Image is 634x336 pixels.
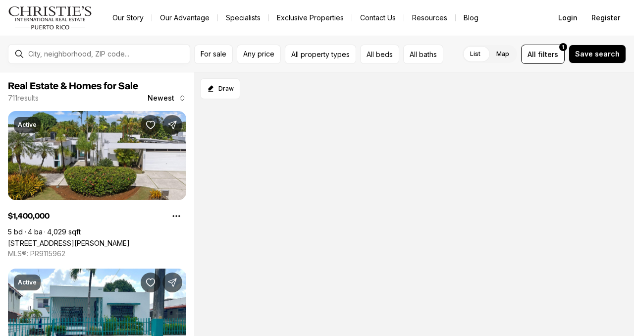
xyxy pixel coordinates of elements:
[269,11,352,25] a: Exclusive Properties
[462,45,488,63] label: List
[18,279,37,286] p: Active
[591,14,620,22] span: Register
[528,49,536,59] span: All
[243,50,274,58] span: Any price
[237,45,281,64] button: Any price
[200,78,240,99] button: Start drawing
[8,81,138,91] span: Real Estate & Homes for Sale
[105,11,152,25] a: Our Story
[562,43,564,51] span: 1
[148,94,174,102] span: Newest
[360,45,399,64] button: All beds
[569,45,626,63] button: Save search
[403,45,443,64] button: All baths
[488,45,517,63] label: Map
[201,50,226,58] span: For sale
[8,6,93,30] img: logo
[8,94,39,102] p: 711 results
[521,45,565,64] button: Allfilters1
[166,206,186,226] button: Property options
[558,14,578,22] span: Login
[404,11,455,25] a: Resources
[152,11,217,25] a: Our Advantage
[141,273,160,292] button: Save Property: 423 Francisco Sein URB FLORAL PARK
[538,49,558,59] span: filters
[18,121,37,129] p: Active
[141,115,160,135] button: Save Property: 4 CALLE PETUNIA
[585,8,626,28] button: Register
[162,115,182,135] button: Share Property
[285,45,356,64] button: All property types
[194,45,233,64] button: For sale
[162,273,182,292] button: Share Property
[352,11,404,25] button: Contact Us
[142,88,192,108] button: Newest
[218,11,268,25] a: Specialists
[8,239,130,247] a: 4 CALLE PETUNIA, SAN JUAN PR, 00927
[552,8,583,28] button: Login
[575,50,620,58] span: Save search
[456,11,486,25] a: Blog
